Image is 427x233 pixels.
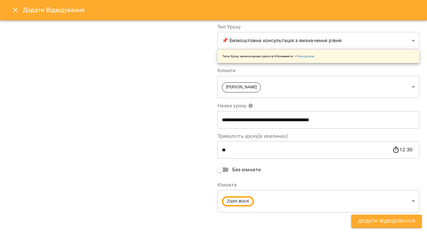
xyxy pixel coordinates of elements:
div: 📌 Безкоштовна консультація з визначення рівня [217,32,420,50]
span: Zoom Жюлі [223,198,253,205]
label: Кімната [217,182,420,187]
span: Назва уроку [217,103,253,108]
span: Без кімнати [232,166,261,173]
span: [PERSON_NAME] [222,84,261,90]
svg: Вкажіть назву уроку або виберіть клієнтів [248,103,253,108]
button: Додати Відвідування [351,215,422,228]
label: Клієнти [217,68,420,73]
p: Типи Уроку можна налаштувати в Абонементи -> [223,54,314,59]
button: Close [8,3,23,18]
div: [PERSON_NAME] [217,76,420,98]
a: Типи уроків [296,54,314,58]
span: Додати Відвідування [358,217,415,225]
div: Zoom Жюлі [217,190,420,212]
h6: Додати Відвідування [23,5,85,15]
label: Тривалість уроку(в хвилинах) [217,134,420,139]
label: Тип Уроку [217,24,420,29]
